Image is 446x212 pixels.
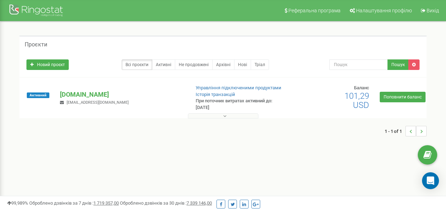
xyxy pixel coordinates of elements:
[67,100,129,105] span: [EMAIL_ADDRESS][DOMAIN_NAME]
[26,59,69,70] a: Новий проєкт
[7,200,28,206] span: 99,989%
[196,92,235,97] a: Історія транзакцій
[122,59,152,70] a: Всі проєкти
[329,59,388,70] input: Пошук
[152,59,175,70] a: Активні
[196,85,281,90] a: Управління підключеними продуктами
[25,41,47,48] h5: Проєкти
[212,59,234,70] a: Архівні
[387,59,409,70] button: Пошук
[27,92,49,98] span: Активний
[344,91,369,110] span: 101,29 USD
[251,59,269,70] a: Тріал
[427,8,439,13] span: Вихід
[93,200,119,206] u: 1 719 357,00
[354,85,369,90] span: Баланс
[234,59,251,70] a: Нові
[288,8,341,13] span: Реферальна програма
[356,8,412,13] span: Налаштування профілю
[196,98,286,111] p: При поточних витратах активний до: [DATE]
[422,172,439,189] div: Open Intercom Messenger
[187,200,212,206] u: 7 339 146,00
[29,200,119,206] span: Оброблено дзвінків за 7 днів :
[120,200,212,206] span: Оброблено дзвінків за 30 днів :
[175,59,213,70] a: Не продовжені
[380,92,426,102] a: Поповнити баланс
[385,119,427,143] nav: ...
[60,90,184,99] p: [DOMAIN_NAME]
[385,126,405,136] span: 1 - 1 of 1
